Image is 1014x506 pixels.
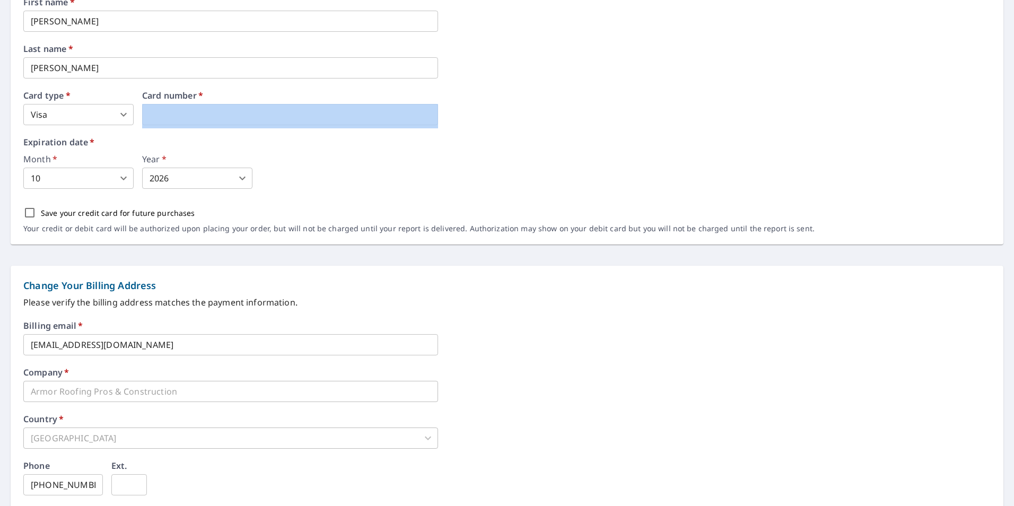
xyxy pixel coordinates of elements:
p: Change Your Billing Address [23,278,991,293]
p: Please verify the billing address matches the payment information. [23,296,991,309]
label: Phone [23,461,50,470]
label: Expiration date [23,138,991,146]
label: Card number [142,91,438,100]
label: Billing email [23,321,83,330]
label: Ext. [111,461,127,470]
div: Visa [23,104,134,125]
label: Year [142,155,252,163]
p: Your credit or debit card will be authorized upon placing your order, but will not be charged unt... [23,224,815,233]
div: 10 [23,168,134,189]
p: Save your credit card for future purchases [41,207,195,219]
label: Last name [23,45,991,53]
label: Company [23,368,69,377]
label: Country [23,415,64,423]
div: 2026 [142,168,252,189]
label: Card type [23,91,134,100]
label: Month [23,155,134,163]
iframe: secure payment field [142,104,438,125]
div: [GEOGRAPHIC_DATA] [23,428,438,449]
